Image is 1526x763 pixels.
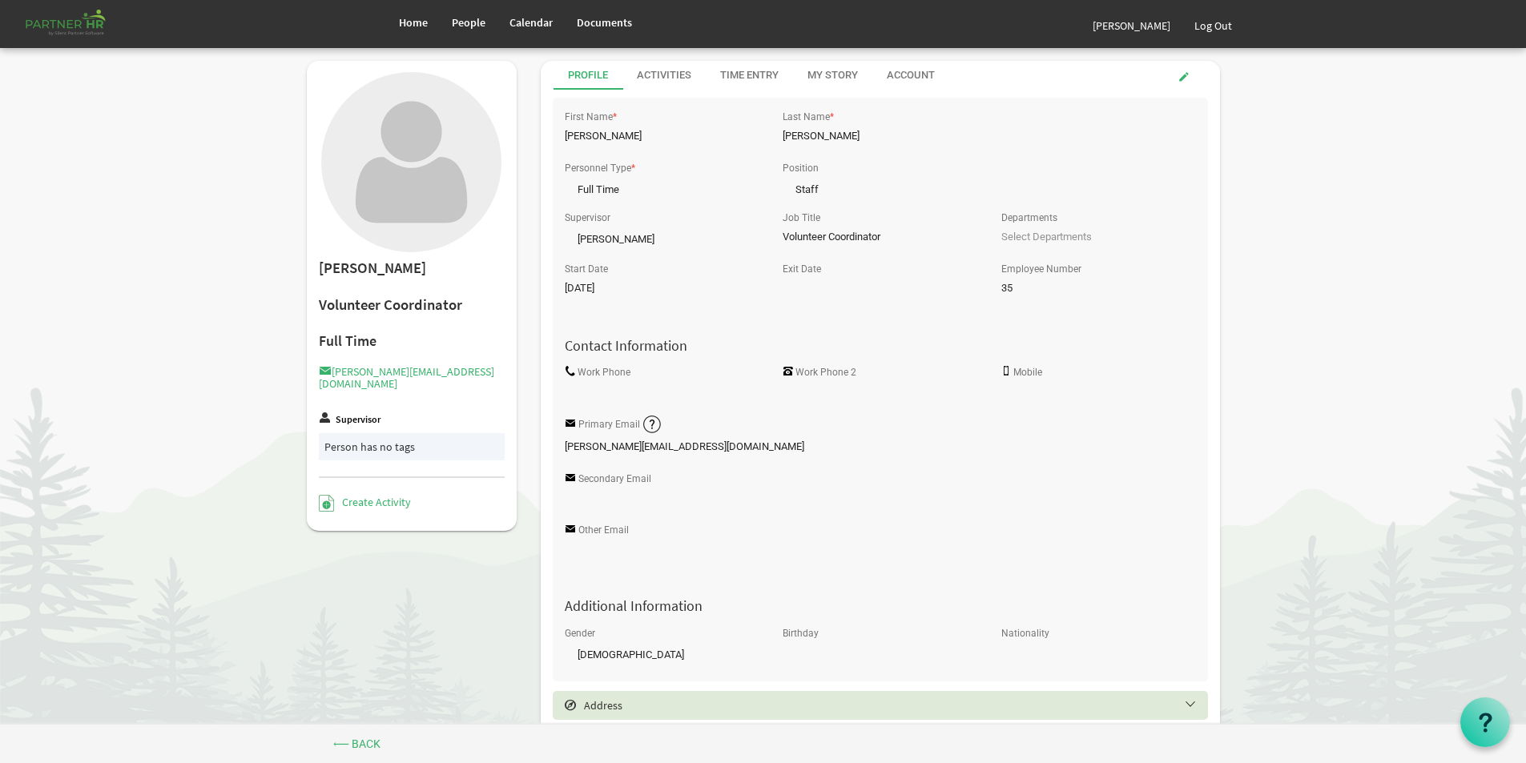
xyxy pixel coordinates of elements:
[565,264,608,275] label: Start Date
[399,15,428,30] span: Home
[720,68,779,83] div: Time Entry
[807,68,858,83] div: My Story
[637,68,691,83] div: Activities
[578,474,651,484] label: Secondary Email
[319,495,411,509] a: Create Activity
[783,112,830,122] label: Last Name
[795,367,856,378] label: Work Phone 2
[577,15,632,30] span: Documents
[565,700,576,711] span: Select
[1182,3,1244,48] a: Log Out
[324,439,500,455] div: Person has no tags
[565,213,610,223] label: Supervisor
[319,297,505,314] h2: Volunteer Coordinator
[319,364,494,391] a: [PERSON_NAME][EMAIL_ADDRESS][DOMAIN_NAME]
[1001,264,1081,275] label: Employee Number
[336,415,380,425] label: Supervisor
[565,699,1220,712] h5: Address
[553,598,1208,614] h4: Additional Information
[1013,367,1042,378] label: Mobile
[783,163,819,174] label: Position
[887,68,935,83] div: Account
[578,367,630,378] label: Work Phone
[321,72,501,252] img: User with no profile picture
[783,213,820,223] label: Job Title
[568,68,608,83] div: Profile
[578,420,640,430] label: Primary Email
[509,15,553,30] span: Calendar
[554,61,1233,90] div: tab-header
[783,628,819,639] label: Birthday
[578,525,629,536] label: Other Email
[565,163,631,174] label: Personnel Type
[319,260,505,277] h2: [PERSON_NAME]
[553,338,1208,354] h4: Contact Information
[565,628,595,639] label: Gender
[319,333,505,349] h4: Full Time
[1001,628,1049,639] label: Nationality
[452,15,485,30] span: People
[1081,3,1182,48] a: [PERSON_NAME]
[642,415,662,435] img: question-sm.png
[319,495,334,512] img: Create Activity
[783,264,821,275] label: Exit Date
[1001,213,1057,223] label: Departments
[565,112,613,122] label: First Name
